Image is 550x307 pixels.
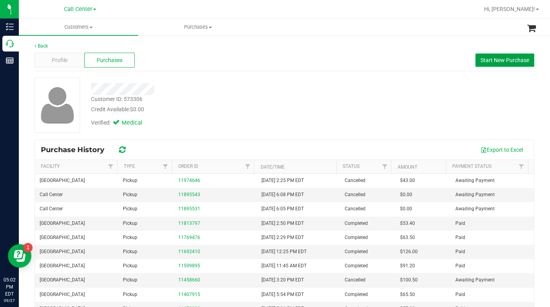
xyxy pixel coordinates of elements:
span: Cancelled [345,276,365,284]
a: Filter [159,160,172,173]
inline-svg: Reports [6,57,14,64]
span: [GEOGRAPHIC_DATA] [40,248,85,256]
span: $0.00 [130,106,144,112]
a: 11769476 [178,235,200,240]
span: [GEOGRAPHIC_DATA] [40,291,85,298]
span: Profile [52,56,68,64]
a: Back [35,43,48,49]
span: $65.50 [400,291,415,298]
a: 11813797 [178,221,200,226]
span: $126.00 [400,248,418,256]
a: Order ID [178,164,198,169]
span: Awaiting Payment [455,276,495,284]
span: Paid [455,220,465,227]
inline-svg: Inventory [6,23,14,31]
span: [DATE] 3:20 PM EDT [261,276,304,284]
span: Hi, [PERSON_NAME]! [484,6,535,12]
span: Awaiting Payment [455,191,495,199]
div: Verified: [91,119,153,127]
iframe: Resource center unread badge [23,243,33,252]
span: Completed [345,291,368,298]
span: Call Center [40,191,63,199]
button: Start New Purchase [475,53,534,67]
span: [DATE] 12:25 PM EDT [261,248,307,256]
span: Paid [455,262,465,270]
span: Pickup [123,262,137,270]
span: $43.00 [400,177,415,184]
span: Medical [122,119,153,127]
span: [DATE] 11:45 AM EDT [261,262,307,270]
span: [GEOGRAPHIC_DATA] [40,234,85,241]
a: Amount [398,164,417,170]
span: Pickup [123,248,137,256]
span: Completed [345,262,368,270]
span: $0.00 [400,191,412,199]
span: Pickup [123,291,137,298]
p: 05:02 PM EDT [4,276,15,298]
span: [GEOGRAPHIC_DATA] [40,177,85,184]
a: 11692410 [178,249,200,254]
span: Pickup [123,276,137,284]
p: 09/27 [4,298,15,303]
span: Customers [19,24,138,31]
span: Pickup [123,220,137,227]
span: [DATE] 5:54 PM EDT [261,291,304,298]
span: [GEOGRAPHIC_DATA] [40,262,85,270]
span: Start New Purchase [481,57,529,63]
a: Type [124,164,135,169]
span: $63.50 [400,234,415,241]
span: Purchases [97,56,122,64]
a: Date/Time [261,164,285,170]
span: $53.40 [400,220,415,227]
span: Paid [455,248,465,256]
span: Awaiting Payment [455,205,495,213]
span: Purchase History [41,145,112,154]
span: [DATE] 6:05 PM EDT [261,205,304,213]
a: Facility [41,164,60,169]
span: Completed [345,220,368,227]
span: Cancelled [345,191,365,199]
div: Credit Available: [91,105,335,114]
span: Call Center [64,6,92,13]
a: Filter [104,160,117,173]
a: 11974646 [178,178,200,183]
span: Paid [455,234,465,241]
div: Customer ID: 573306 [91,95,143,103]
span: Call Center [40,205,63,213]
span: Completed [345,248,368,256]
span: Paid [455,291,465,298]
span: $91.20 [400,262,415,270]
span: Pickup [123,191,137,199]
inline-svg: Call Center [6,40,14,48]
a: Customers [19,19,138,35]
span: Pickup [123,177,137,184]
span: [DATE] 2:25 PM EDT [261,177,304,184]
span: $100.50 [400,276,418,284]
a: Filter [515,160,528,173]
a: Status [343,164,360,169]
a: Filter [378,160,391,173]
a: 11407915 [178,292,200,297]
a: 11458660 [178,277,200,283]
a: 11895543 [178,192,200,197]
span: Cancelled [345,205,365,213]
a: 11599895 [178,263,200,268]
span: [DATE] 6:08 PM EDT [261,191,304,199]
span: [GEOGRAPHIC_DATA] [40,220,85,227]
img: user-icon.png [37,85,78,125]
span: Pickup [123,205,137,213]
span: [DATE] 2:50 PM EDT [261,220,304,227]
a: Purchases [138,19,258,35]
a: Filter [241,160,254,173]
span: Cancelled [345,177,365,184]
span: Pickup [123,234,137,241]
span: $0.00 [400,205,412,213]
span: [GEOGRAPHIC_DATA] [40,276,85,284]
span: Purchases [139,24,257,31]
iframe: Resource center [8,244,31,268]
a: Payment Status [452,164,492,169]
a: 11895531 [178,206,200,211]
button: Export to Excel [475,143,528,156]
span: Completed [345,234,368,241]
